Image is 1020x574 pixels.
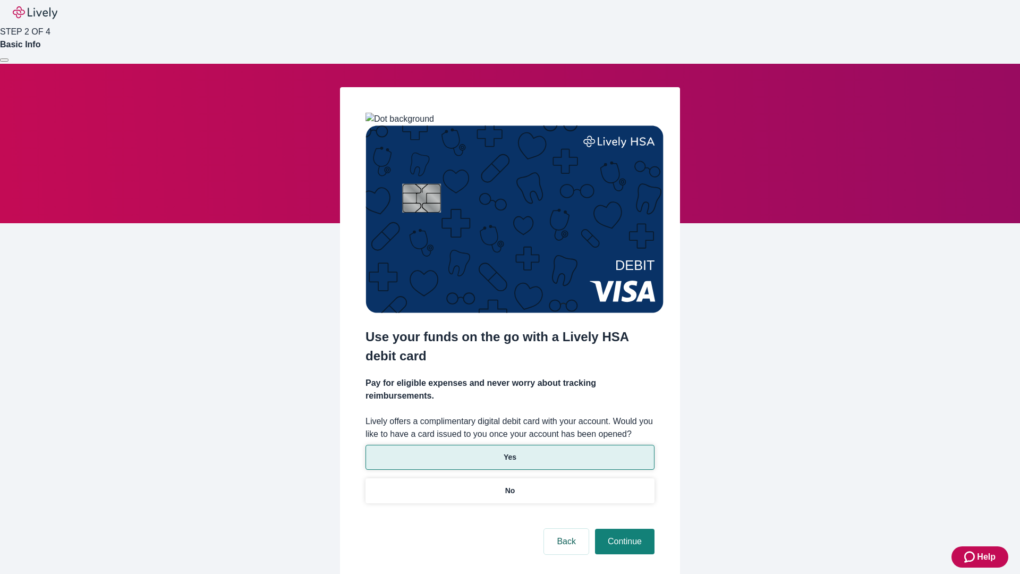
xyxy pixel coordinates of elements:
[13,6,57,19] img: Lively
[365,415,654,441] label: Lively offers a complimentary digital debit card with your account. Would you like to have a card...
[544,529,589,554] button: Back
[365,125,664,313] img: Debit card
[365,445,654,470] button: Yes
[977,551,996,563] span: Help
[365,377,654,402] h4: Pay for eligible expenses and never worry about tracking reimbursements.
[365,113,434,125] img: Dot background
[595,529,654,554] button: Continue
[964,551,977,563] svg: Zendesk support icon
[505,485,515,496] p: No
[365,327,654,366] h2: Use your funds on the go with a Lively HSA debit card
[365,478,654,503] button: No
[504,452,516,463] p: Yes
[951,546,1008,568] button: Zendesk support iconHelp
